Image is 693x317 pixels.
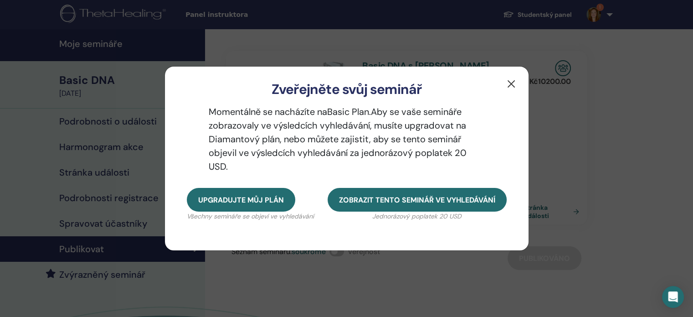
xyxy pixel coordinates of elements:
[662,286,684,308] div: Open Intercom Messenger
[198,195,284,205] span: Upgradujte můj plán
[328,188,507,212] button: Zobrazit tento seminář ve vyhledávání
[187,105,507,173] p: Momentálně se nacházíte na Basic Plan. Aby se vaše semináře zobrazovaly ve výsledcích vyhledávání...
[187,212,314,221] p: Všechny semináře se objeví ve vyhledávání
[328,212,507,221] p: Jednorázový poplatek 20 USD
[187,188,295,212] button: Upgradujte můj plán
[180,81,514,98] h3: Zveřejněte svůj seminář
[339,195,495,205] span: Zobrazit tento seminář ve vyhledávání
